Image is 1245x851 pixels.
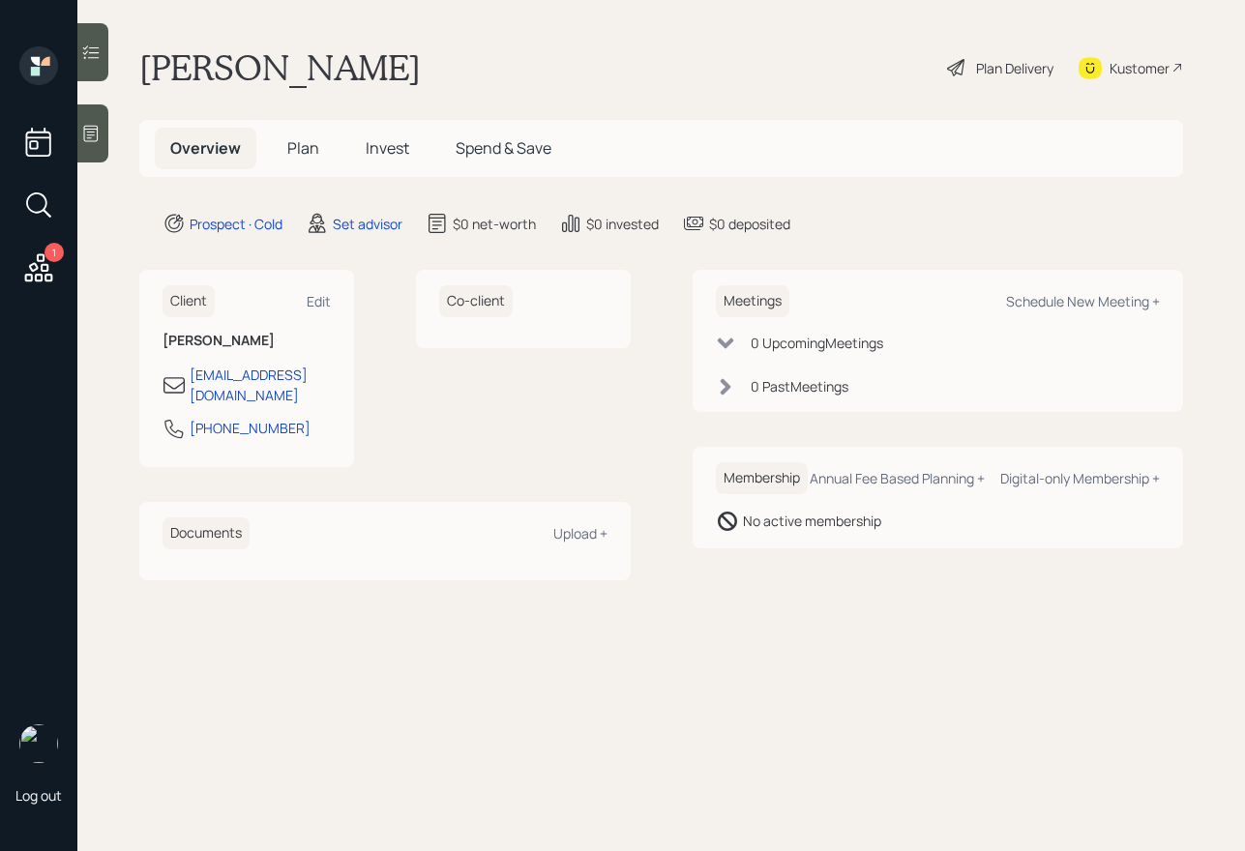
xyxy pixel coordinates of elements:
[716,285,789,317] h6: Meetings
[1006,292,1160,310] div: Schedule New Meeting +
[190,418,311,438] div: [PHONE_NUMBER]
[333,214,402,234] div: Set advisor
[1110,58,1170,78] div: Kustomer
[44,243,64,262] div: 1
[751,376,848,396] div: 0 Past Meeting s
[139,46,421,89] h1: [PERSON_NAME]
[1000,469,1160,487] div: Digital-only Membership +
[170,137,241,159] span: Overview
[751,333,883,353] div: 0 Upcoming Meeting s
[190,214,282,234] div: Prospect · Cold
[287,137,319,159] span: Plan
[163,285,215,317] h6: Client
[439,285,513,317] h6: Co-client
[453,214,536,234] div: $0 net-worth
[190,365,331,405] div: [EMAIL_ADDRESS][DOMAIN_NAME]
[163,517,250,549] h6: Documents
[716,462,808,494] h6: Membership
[456,137,551,159] span: Spend & Save
[810,469,985,487] div: Annual Fee Based Planning +
[709,214,790,234] div: $0 deposited
[976,58,1053,78] div: Plan Delivery
[15,786,62,805] div: Log out
[307,292,331,310] div: Edit
[163,333,331,349] h6: [PERSON_NAME]
[19,724,58,763] img: hunter_neumayer.jpg
[743,511,881,531] div: No active membership
[586,214,659,234] div: $0 invested
[553,524,608,543] div: Upload +
[366,137,409,159] span: Invest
